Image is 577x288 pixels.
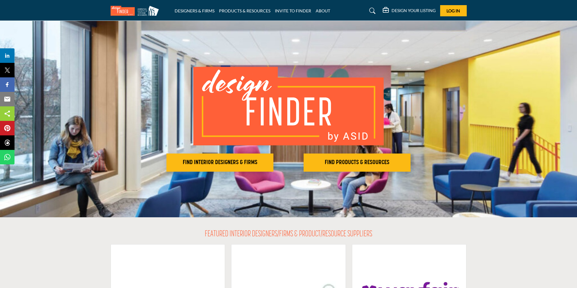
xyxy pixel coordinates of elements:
[275,8,311,13] a: INVITE TO FINDER
[363,6,379,16] a: Search
[166,154,273,172] button: FIND INTERIOR DESIGNERS & FIRMS
[168,159,272,166] h2: FIND INTERIOR DESIGNERS & FIRMS
[440,5,467,16] button: Log In
[305,159,409,166] h2: FIND PRODUCTS & RESOURCES
[304,154,411,172] button: FIND PRODUCTS & RESOURCES
[446,8,460,13] span: Log In
[392,8,436,13] h5: DESIGN YOUR LISTING
[219,8,270,13] a: PRODUCTS & RESOURCES
[111,6,162,16] img: Site Logo
[383,7,436,15] div: DESIGN YOUR LISTING
[316,8,330,13] a: ABOUT
[175,8,214,13] a: DESIGNERS & FIRMS
[205,229,372,240] h2: FEATURED INTERIOR DESIGNERS/FIRMS & PRODUCT/RESOURCE SUPPLIERS
[193,67,384,145] img: image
